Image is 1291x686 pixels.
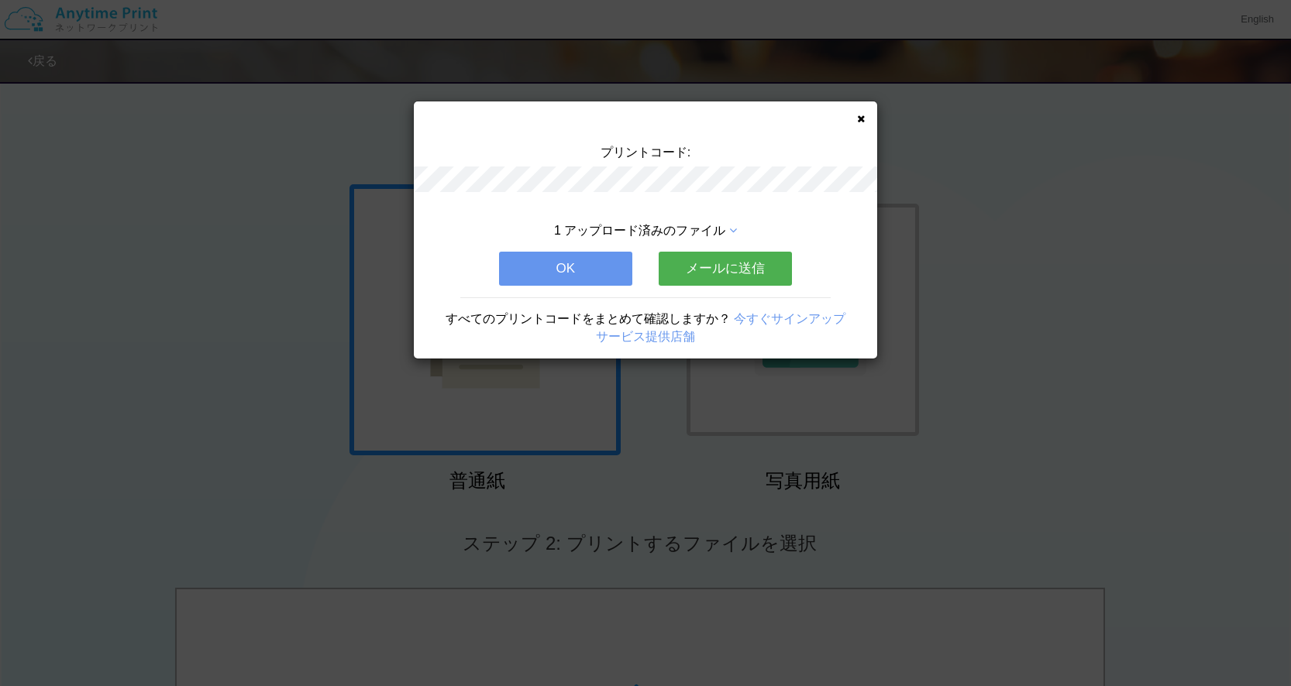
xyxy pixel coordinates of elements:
span: 1 アップロード済みのファイル [554,224,725,237]
button: OK [499,252,632,286]
a: サービス提供店舗 [596,330,695,343]
span: すべてのプリントコードをまとめて確認しますか？ [446,312,731,325]
span: プリントコード: [601,146,690,159]
button: メールに送信 [659,252,792,286]
a: 今すぐサインアップ [734,312,845,325]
